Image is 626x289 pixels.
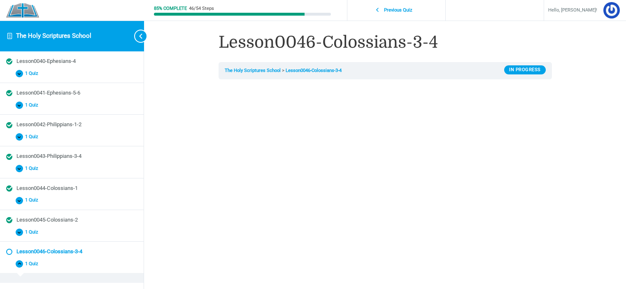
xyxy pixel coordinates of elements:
[6,122,12,128] div: Completed
[6,58,12,65] div: Completed
[6,249,12,255] div: Not started
[16,121,137,129] div: Lesson0042-Philippians-1-2
[6,248,137,256] a: Not started Lesson0046-Colossians-3-4
[23,197,43,203] span: 1 Quiz
[6,163,137,175] button: 1 Quiz
[6,58,137,65] a: Completed Lesson0040-Ephesians-4
[6,90,12,96] div: Completed
[219,31,552,54] h1: Lesson0046-Colossians-3-4
[6,185,12,192] div: Completed
[6,226,137,238] button: 1 Quiz
[286,68,342,73] a: Lesson0046-Colossians-3-4
[6,89,137,97] a: Completed Lesson0041-Ephesians-5-6
[6,153,137,160] a: Completed Lesson0043-Philippians-3-4
[23,102,43,108] span: 1 Quiz
[16,89,137,97] div: Lesson0041-Ephesians-5-6
[16,153,137,160] div: Lesson0043-Philippians-3-4
[349,3,443,18] a: Previous Quiz
[16,32,91,39] a: The Holy Scriptures School
[189,6,214,11] div: 46/54 Steps
[6,99,137,111] button: 1 Quiz
[6,217,12,223] div: Completed
[6,67,137,79] button: 1 Quiz
[154,6,187,11] div: 85% Complete
[225,68,281,73] a: The Holy Scriptures School
[23,134,43,140] span: 1 Quiz
[23,166,43,171] span: 1 Quiz
[504,65,546,74] div: In Progress
[6,194,137,206] button: 1 Quiz
[23,71,43,76] span: 1 Quiz
[6,216,137,224] a: Completed Lesson0045-Colossians-2
[6,258,137,270] button: 1 Quiz
[23,229,43,235] span: 1 Quiz
[23,261,43,267] span: 1 Quiz
[6,154,12,160] div: Completed
[6,131,137,143] button: 1 Quiz
[6,121,137,129] a: Completed Lesson0042-Philippians-1-2
[128,21,144,51] button: Toggle sidebar navigation
[16,58,137,65] div: Lesson0040-Ephesians-4
[548,6,597,15] span: Hello, [PERSON_NAME]!
[16,248,137,256] div: Lesson0046-Colossians-3-4
[6,185,137,192] a: Completed Lesson0044-Colossians-1
[219,62,552,79] nav: Breadcrumbs
[379,7,417,13] span: Previous Quiz
[16,185,137,192] div: Lesson0044-Colossians-1
[16,216,137,224] div: Lesson0045-Colossians-2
